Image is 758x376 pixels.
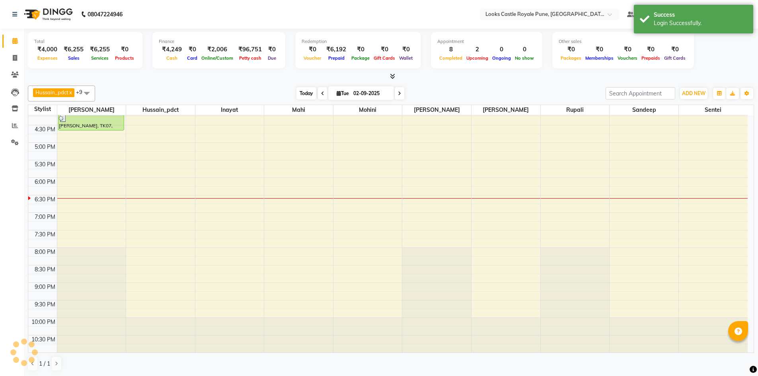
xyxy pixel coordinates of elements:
[616,45,639,54] div: ₹0
[39,360,50,368] span: 1 / 1
[264,105,333,115] span: Mahi
[333,105,402,115] span: Mohini
[33,230,57,239] div: 7:30 PM
[583,55,616,61] span: Memberships
[513,45,536,54] div: 0
[372,45,397,54] div: ₹0
[610,105,678,115] span: Sandeep
[302,45,323,54] div: ₹0
[302,55,323,61] span: Voucher
[33,248,57,256] div: 8:00 PM
[33,143,57,151] div: 5:00 PM
[464,55,490,61] span: Upcoming
[662,45,688,54] div: ₹0
[335,90,351,96] span: Tue
[680,88,707,99] button: ADD NEW
[351,88,391,99] input: 2025-09-02
[583,45,616,54] div: ₹0
[33,283,57,291] div: 9:00 PM
[372,55,397,61] span: Gift Cards
[113,55,136,61] span: Products
[35,55,60,61] span: Expenses
[159,45,185,54] div: ₹4,249
[113,45,136,54] div: ₹0
[34,38,136,45] div: Total
[57,105,126,115] span: [PERSON_NAME]
[185,45,199,54] div: ₹0
[33,160,57,169] div: 5:30 PM
[490,55,513,61] span: Ongoing
[302,38,415,45] div: Redemption
[639,55,662,61] span: Prepaids
[437,38,536,45] div: Appointment
[30,335,57,344] div: 10:30 PM
[402,105,471,115] span: [PERSON_NAME]
[68,89,72,95] a: x
[472,105,540,115] span: [PERSON_NAME]
[164,55,179,61] span: Cash
[323,45,349,54] div: ₹6,192
[662,55,688,61] span: Gift Cards
[349,55,372,61] span: Package
[195,105,264,115] span: Inayat
[679,105,748,115] span: Sentei
[60,45,87,54] div: ₹6,255
[34,45,60,54] div: ₹4,000
[28,105,57,113] div: Stylist
[266,55,278,61] span: Due
[513,55,536,61] span: No show
[639,45,662,54] div: ₹0
[296,87,316,99] span: Today
[33,300,57,309] div: 9:30 PM
[616,55,639,61] span: Vouchers
[126,105,195,115] span: Hussain_pdct
[606,87,675,99] input: Search Appointment
[33,265,57,274] div: 8:30 PM
[87,45,113,54] div: ₹6,255
[559,45,583,54] div: ₹0
[559,38,688,45] div: Other sales
[185,55,199,61] span: Card
[397,45,415,54] div: ₹0
[541,105,610,115] span: Rupali
[66,55,82,61] span: Sales
[35,89,68,95] span: Hussain_pdct
[33,213,57,221] div: 7:00 PM
[33,178,57,186] div: 6:00 PM
[33,125,57,134] div: 4:30 PM
[88,3,123,25] b: 08047224946
[437,55,464,61] span: Completed
[397,55,415,61] span: Wallet
[199,55,235,61] span: Online/Custom
[464,45,490,54] div: 2
[490,45,513,54] div: 0
[682,90,705,96] span: ADD NEW
[58,114,124,130] div: [PERSON_NAME], TK07, 04:10 PM-04:40 PM, K Wash Shampoo(F) (₹300)
[237,55,263,61] span: Petty cash
[20,3,75,25] img: logo
[437,45,464,54] div: 8
[30,318,57,326] div: 10:00 PM
[349,45,372,54] div: ₹0
[76,89,88,95] span: +9
[159,38,279,45] div: Finance
[559,55,583,61] span: Packages
[326,55,347,61] span: Prepaid
[654,11,747,19] div: Success
[89,55,111,61] span: Services
[265,45,279,54] div: ₹0
[199,45,235,54] div: ₹2,006
[33,195,57,204] div: 6:30 PM
[235,45,265,54] div: ₹96,751
[654,19,747,27] div: Login Successfully.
